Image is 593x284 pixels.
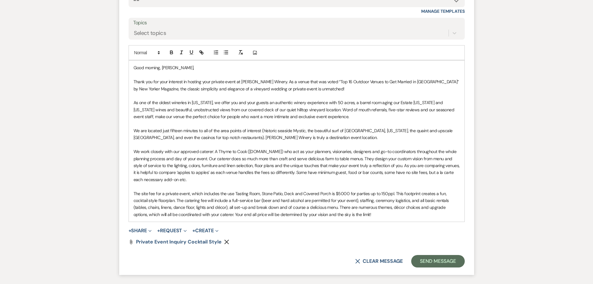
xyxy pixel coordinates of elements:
button: Request [157,228,187,233]
button: Share [129,228,152,233]
p: The site fee for a private event, which includes the use Tasting Room, Stone Patio, Deck and Cove... [134,190,460,218]
p: Good morning, [PERSON_NAME], [134,64,460,71]
p: We are located just fifteen minutes to all of the area points of interest (historic seaside Mysti... [134,127,460,141]
button: Send Message [411,255,464,267]
label: Topics [133,18,460,27]
span: + [129,228,131,233]
a: Private Event Inquiry Cocktail Style [136,239,222,244]
a: Manage Templates [421,8,465,14]
span: + [192,228,195,233]
button: Clear message [355,259,402,264]
p: We work closely with our approved caterer: A Thyme to Cook ([DOMAIN_NAME]) who act as your planne... [134,148,460,183]
span: Private Event Inquiry Cocktail Style [136,238,222,245]
span: + [157,228,160,233]
div: Select topics [134,29,166,37]
p: As one of the oldest wineries in [US_STATE], we offer you and your guests an authentic winery exp... [134,99,460,120]
p: Thank you for your interest in hosting your private event at [PERSON_NAME] Winery. As a venue tha... [134,78,460,92]
button: Create [192,228,218,233]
